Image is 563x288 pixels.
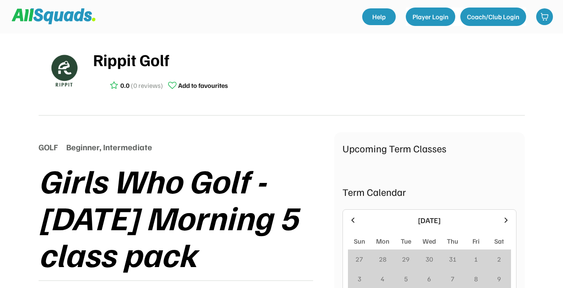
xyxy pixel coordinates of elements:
[497,254,501,264] div: 2
[355,254,363,264] div: 27
[12,8,96,24] img: Squad%20Logo.svg
[39,141,58,153] div: GOLF
[474,254,478,264] div: 1
[472,236,480,246] div: Fri
[379,254,387,264] div: 28
[39,162,334,272] div: Girls Who Golf - [DATE] Morning 5 class pack
[66,141,152,153] div: Beginner, Intermediate
[540,13,549,21] img: shopping-cart-01%20%281%29.svg
[342,184,516,199] div: Term Calendar
[425,254,433,264] div: 30
[401,236,411,246] div: Tue
[447,236,458,246] div: Thu
[43,49,85,91] img: Rippitlogov2_green.png
[178,80,228,90] div: Add to favourites
[404,274,408,284] div: 5
[494,236,504,246] div: Sat
[460,8,526,26] button: Coach/Club Login
[358,274,361,284] div: 3
[376,236,389,246] div: Mon
[362,8,396,25] a: Help
[451,274,454,284] div: 7
[381,274,384,284] div: 4
[402,254,410,264] div: 29
[362,215,497,226] div: [DATE]
[120,80,130,90] div: 0.0
[497,274,501,284] div: 9
[427,274,431,284] div: 6
[449,254,457,264] div: 31
[474,274,478,284] div: 8
[93,47,525,72] div: Rippit Golf
[342,141,516,156] div: Upcoming Term Classes
[406,8,455,26] button: Player Login
[354,236,365,246] div: Sun
[131,80,163,90] div: (0 reviews)
[423,236,436,246] div: Wed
